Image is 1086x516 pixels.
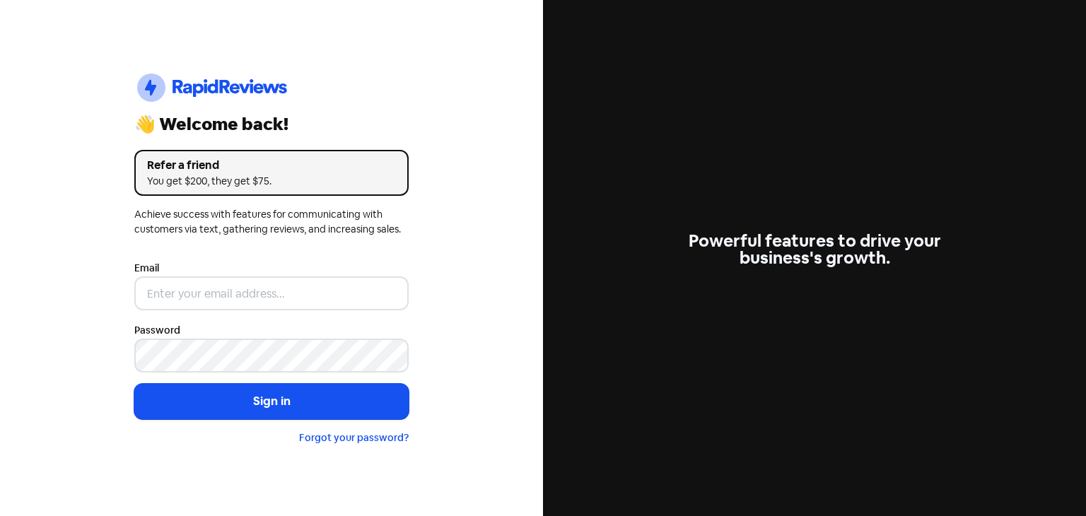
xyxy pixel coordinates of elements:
div: Refer a friend [147,157,396,174]
div: You get $200, they get $75. [147,174,396,189]
button: Sign in [134,384,409,419]
div: 👋 Welcome back! [134,116,409,133]
label: Password [134,323,180,338]
div: Achieve success with features for communicating with customers via text, gathering reviews, and i... [134,207,409,237]
a: Forgot your password? [299,431,409,444]
div: Powerful features to drive your business's growth. [677,233,952,266]
label: Email [134,261,159,276]
input: Enter your email address... [134,276,409,310]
